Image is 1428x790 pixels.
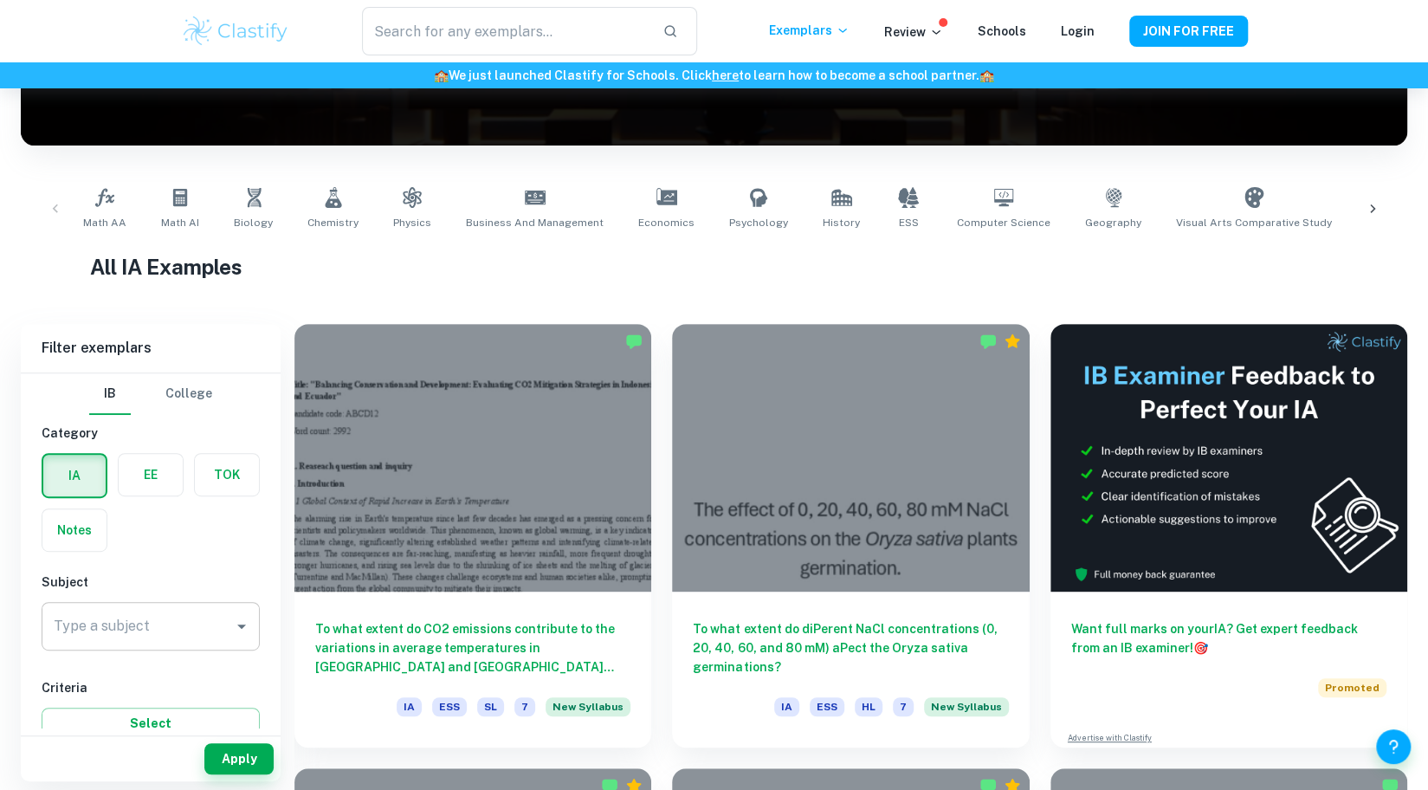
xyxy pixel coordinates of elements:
[712,68,739,82] a: here
[1061,24,1095,38] a: Login
[1004,333,1021,350] div: Premium
[42,708,260,739] button: Select
[672,324,1029,748] a: To what extent do diPerent NaCl concentrations (0, 20, 40, 60, and 80 mM) aPect the Oryza sativa ...
[693,619,1008,677] h6: To what extent do diPerent NaCl concentrations (0, 20, 40, 60, and 80 mM) aPect the Oryza sativa ...
[957,215,1050,230] span: Computer Science
[42,509,107,551] button: Notes
[1050,324,1407,592] img: Thumbnail
[855,697,882,716] span: HL
[432,697,467,716] span: ESS
[899,215,919,230] span: ESS
[42,573,260,592] h6: Subject
[514,697,535,716] span: 7
[393,215,431,230] span: Physics
[234,215,273,230] span: Biology
[42,678,260,697] h6: Criteria
[315,619,630,677] h6: To what extent do CO2 emissions contribute to the variations in average temperatures in [GEOGRAPH...
[195,454,259,495] button: TOK
[978,24,1026,38] a: Schools
[119,454,183,495] button: EE
[362,7,648,55] input: Search for any exemplars...
[181,14,291,49] img: Clastify logo
[638,215,695,230] span: Economics
[42,424,260,443] h6: Category
[466,215,604,230] span: Business and Management
[893,697,914,716] span: 7
[434,68,449,82] span: 🏫
[1050,324,1407,748] a: Want full marks on yourIA? Get expert feedback from an IB examiner!PromotedAdvertise with Clastify
[774,697,799,716] span: IA
[89,373,212,415] div: Filter type choice
[979,68,994,82] span: 🏫
[924,697,1009,716] span: New Syllabus
[43,455,106,496] button: IA
[397,697,422,716] span: IA
[1071,619,1386,657] h6: Want full marks on your IA ? Get expert feedback from an IB examiner!
[546,697,630,727] div: Starting from the May 2026 session, the ESS IA requirements have changed. We created this exempla...
[229,614,254,638] button: Open
[1176,215,1332,230] span: Visual Arts Comparative Study
[884,23,943,42] p: Review
[204,743,274,774] button: Apply
[1376,729,1411,764] button: Help and Feedback
[294,324,651,748] a: To what extent do CO2 emissions contribute to the variations in average temperatures in [GEOGRAPH...
[89,373,131,415] button: IB
[90,251,1338,282] h1: All IA Examples
[307,215,359,230] span: Chemistry
[546,697,630,716] span: New Syllabus
[1068,732,1152,744] a: Advertise with Clastify
[3,66,1425,85] h6: We just launched Clastify for Schools. Click to learn how to become a school partner.
[924,697,1009,727] div: Starting from the May 2026 session, the ESS IA requirements have changed. We created this exempla...
[1318,678,1386,697] span: Promoted
[83,215,126,230] span: Math AA
[810,697,844,716] span: ESS
[625,333,643,350] img: Marked
[769,21,850,40] p: Exemplars
[979,333,997,350] img: Marked
[1193,641,1208,655] span: 🎯
[161,215,199,230] span: Math AI
[477,697,504,716] span: SL
[165,373,212,415] button: College
[729,215,788,230] span: Psychology
[1085,215,1141,230] span: Geography
[21,324,281,372] h6: Filter exemplars
[823,215,860,230] span: History
[1129,16,1248,47] button: JOIN FOR FREE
